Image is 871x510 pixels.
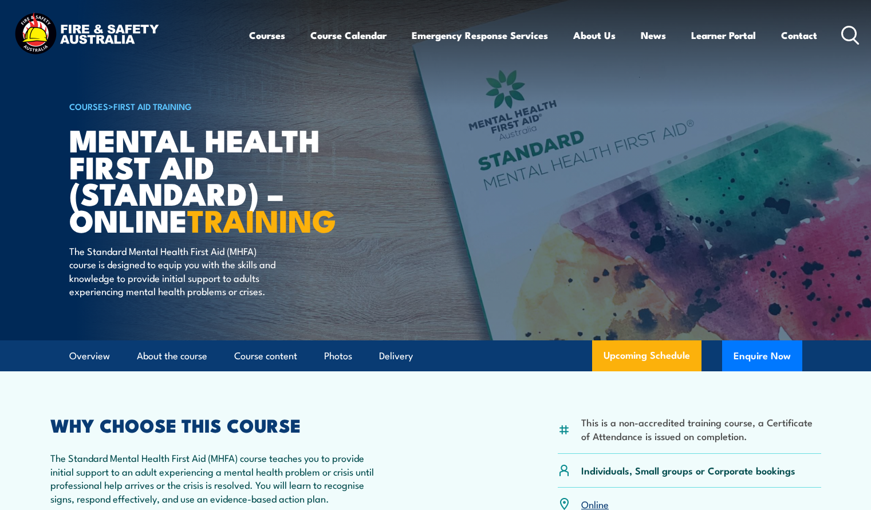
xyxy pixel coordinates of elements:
[187,195,336,243] strong: TRAINING
[573,20,616,50] a: About Us
[581,415,821,442] li: This is a non-accredited training course, a Certificate of Attendance is issued on completion.
[234,341,297,371] a: Course content
[69,244,278,298] p: The Standard Mental Health First Aid (MHFA) course is designed to equip you with the skills and k...
[50,451,385,505] p: The Standard Mental Health First Aid (MHFA) course teaches you to provide initial support to an a...
[324,341,352,371] a: Photos
[69,126,352,233] h1: Mental Health First Aid (Standard) – Online
[592,340,701,371] a: Upcoming Schedule
[379,341,413,371] a: Delivery
[412,20,548,50] a: Emergency Response Services
[641,20,666,50] a: News
[69,99,352,113] h6: >
[581,464,795,477] p: Individuals, Small groups or Corporate bookings
[722,340,802,371] button: Enquire Now
[781,20,817,50] a: Contact
[69,341,110,371] a: Overview
[137,341,207,371] a: About the course
[310,20,387,50] a: Course Calendar
[69,100,108,112] a: COURSES
[249,20,285,50] a: Courses
[691,20,756,50] a: Learner Portal
[50,417,385,433] h2: WHY CHOOSE THIS COURSE
[113,100,192,112] a: First Aid Training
